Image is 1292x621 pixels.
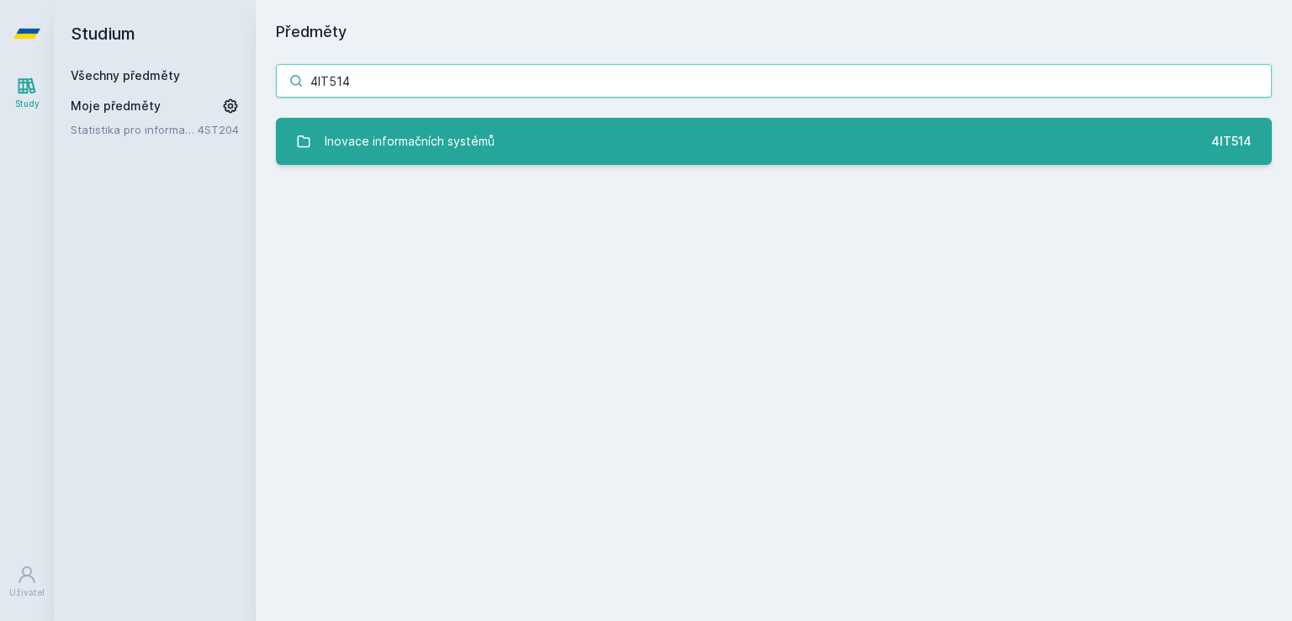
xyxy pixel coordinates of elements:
a: Study [3,67,50,119]
h1: Předměty [276,20,1272,44]
span: Moje předměty [71,98,161,114]
a: Všechny předměty [71,68,180,82]
div: Inovace informačních systémů [325,125,495,158]
a: 4ST204 [198,123,239,136]
div: Uživatel [9,586,45,599]
a: Statistika pro informatiky [71,121,198,138]
input: Název nebo ident předmětu… [276,64,1272,98]
a: Uživatel [3,556,50,608]
a: Inovace informačních systémů 4IT514 [276,118,1272,165]
div: 4IT514 [1211,133,1252,150]
div: Study [15,98,40,110]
